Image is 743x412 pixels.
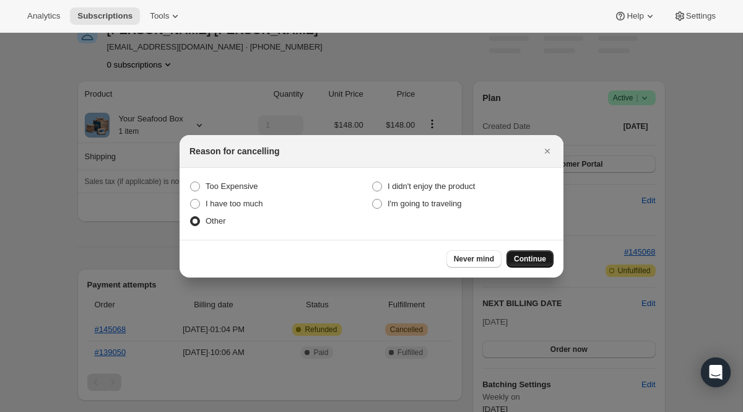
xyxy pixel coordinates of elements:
[506,250,554,268] button: Continue
[77,11,133,21] span: Subscriptions
[446,250,502,268] button: Never mind
[388,199,462,208] span: I'm going to traveling
[206,199,263,208] span: I have too much
[666,7,723,25] button: Settings
[514,254,546,264] span: Continue
[607,7,663,25] button: Help
[686,11,716,21] span: Settings
[388,182,475,191] span: I didn't enjoy the product
[142,7,189,25] button: Tools
[627,11,643,21] span: Help
[27,11,60,21] span: Analytics
[206,216,226,226] span: Other
[539,142,556,160] button: Close
[20,7,67,25] button: Analytics
[454,254,494,264] span: Never mind
[701,357,731,387] div: Open Intercom Messenger
[70,7,140,25] button: Subscriptions
[150,11,169,21] span: Tools
[206,182,258,191] span: Too Expensive
[189,145,279,157] h2: Reason for cancelling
